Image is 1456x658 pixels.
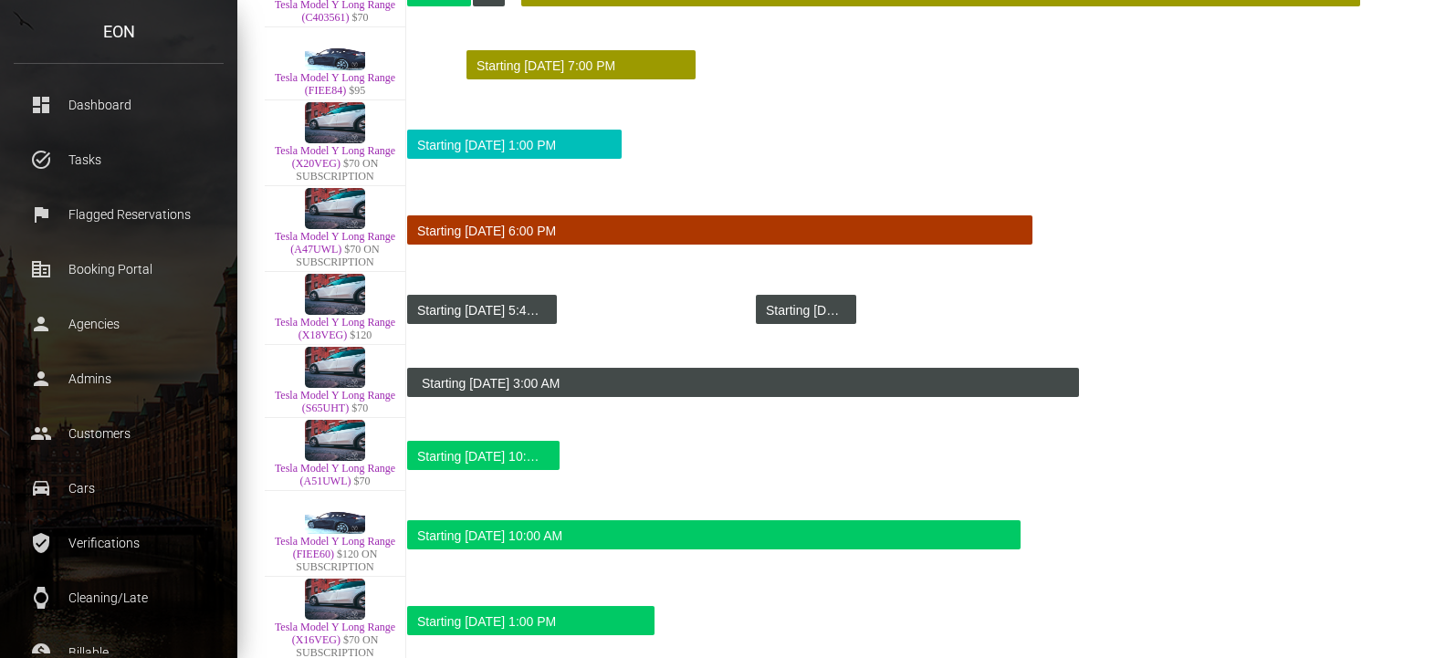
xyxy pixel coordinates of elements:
td: Tesla Model Y Long Range (FIEE84) $95 7SAYGAEE6PF898594 [265,27,406,100]
div: Starting [DATE] 7:00 PM [477,51,681,80]
a: Tesla Model Y Long Range (FIEE84) [275,71,395,97]
a: people Customers [14,411,224,456]
div: Rented for 30 days by Jetaime Sasson-nagar . Current status is rental . [407,606,655,635]
p: Customers [27,420,210,447]
p: Dashboard [27,91,210,119]
div: Starting [DATE] 5:45 AM [417,296,542,325]
img: Tesla Model Y Long Range (X16VEG) [305,579,365,620]
span: $95 [349,84,365,97]
div: Starting [DATE] 10:00 AM [417,521,1006,550]
a: Tesla Model Y Long Range (FIEE60) [275,535,395,560]
div: Rented for 7 days by Haiyang Zhang . Current status is verified . [466,50,696,79]
div: Rented for 30 days by Jordan Smith . Current status is late . [407,215,1032,245]
a: person Admins [14,356,224,402]
img: Tesla Model Y Long Range (A51UWL) [305,420,365,461]
div: Starting [DATE] 1:00 PM [417,607,640,636]
p: Cleaning/Late [27,584,210,611]
span: $70 [352,11,369,24]
span: $120 [350,329,372,341]
div: Starting [DATE] 10:00 AM [417,442,545,471]
img: Tesla Model Y Long Range (X18VEG) [305,274,365,315]
a: Tesla Model Y Long Range (X16VEG) [275,621,395,646]
div: Starting [DATE] 6:00 PM [417,216,1018,245]
a: task_alt Tasks [14,137,224,183]
td: Tesla Model Y Long Range (S65UHT) $70 7SAYGDEE1NF386630 [265,345,406,418]
a: watch Cleaning/Late [14,575,224,621]
div: Rented for 30 days by Payam Cherchian . Current status is rental . [407,520,1021,549]
p: Admins [27,365,210,392]
div: Rented for 7 days by shyi oneal . Current status is confirmed . [407,130,622,159]
img: Tesla Model Y Long Range (A47UWL) [305,188,365,229]
div: Starting [DATE] 1:00 PM [766,296,842,325]
a: person Agencies [14,301,224,347]
a: flag Flagged Reservations [14,192,224,237]
p: Cars [27,475,210,502]
td: Tesla Model Y Long Range (X20VEG) $70 ON SUBSCRIPTION 7SAYGDEE7NF385790 [265,100,406,186]
div: Rented for 19 days, 23 hours by Admin Block . Current status is rental . [412,368,1079,397]
div: Rented for 19 days, 6 hours by salomon kouassi . Current status is rental . [407,441,560,470]
img: Tesla Model Y Long Range (FIEE84) [305,29,365,70]
div: Starting [DATE] 3:00 AM [422,369,1064,398]
td: Tesla Model Y Long Range (X18VEG) $120 7SAYGDEEXNF480103 [265,272,406,345]
p: Agencies [27,310,210,338]
p: Verifications [27,529,210,557]
img: Tesla Model Y Long Range (S65UHT) [305,347,365,388]
p: Tasks [27,146,210,173]
a: dashboard Dashboard [14,82,224,128]
td: Tesla Model Y Long Range (A51UWL) $70 7SAYGDEE3NF480699 [265,418,406,491]
span: $70 ON SUBSCRIPTION [296,157,378,183]
a: Tesla Model Y Long Range (A47UWL) [275,230,395,256]
span: $70 ON SUBSCRIPTION [296,243,379,268]
a: drive_eta Cars [14,465,224,511]
a: verified_user Verifications [14,520,224,566]
div: Rented for 3 days by Admin Block . Current status is rental . [756,295,856,324]
td: Tesla Model Y Long Range (A47UWL) $70 ON SUBSCRIPTION 7SAYGDEE5NF385576 [265,186,406,272]
img: Tesla Model Y Long Range (X20VEG) [305,102,365,143]
p: Flagged Reservations [27,201,210,228]
img: Tesla Model Y Long Range (FIEE60) [305,493,365,534]
p: Booking Portal [27,256,210,283]
div: Rented for 14 days, 13 hours by Admin Block . Current status is rental . [407,368,418,397]
div: Rented for 15 days, 8 hours by Admin Block . Current status is rental . [407,295,557,324]
a: Tesla Model Y Long Range (X20VEG) [275,144,395,170]
span: $70 [351,402,368,414]
div: Starting [DATE] 1:00 PM [417,131,607,160]
a: Tesla Model Y Long Range (S65UHT) [275,389,395,414]
a: Tesla Model Y Long Range (X18VEG) [275,316,395,341]
td: Tesla Model Y Long Range (FIEE60) $120 ON SUBSCRIPTION 7SAYGDEE3PF909195 [265,491,406,577]
a: Tesla Model Y Long Range (A51UWL) [275,462,395,487]
a: corporate_fare Booking Portal [14,246,224,292]
span: $120 ON SUBSCRIPTION [296,548,377,573]
span: $70 [353,475,370,487]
